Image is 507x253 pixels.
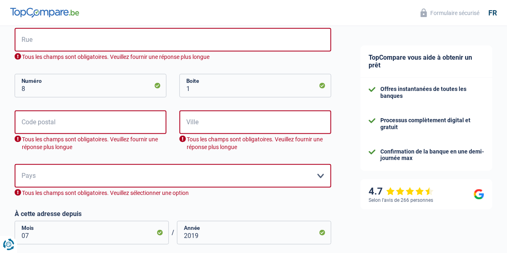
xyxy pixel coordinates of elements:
div: Selon l’avis de 266 personnes [369,197,433,203]
div: Confirmation de la banque en une demi-journée max [380,148,484,162]
img: TopCompare Logo [10,8,79,17]
div: Tous les champs sont obligatoires. Veuillez sélectionner une option [15,189,331,197]
div: 4.7 [369,186,434,197]
input: AAAA [177,221,331,244]
input: MM [15,221,169,244]
div: Processus complètement digital et gratuit [380,117,484,131]
label: À cette adresse depuis [15,210,331,218]
div: Offres instantanées de toutes les banques [380,86,484,99]
div: TopCompare vous aide à obtenir un prêt [360,45,492,78]
div: fr [488,9,497,17]
span: / [169,229,177,236]
div: Tous les champs sont obligatoires. Veuillez fournir une réponse plus longue [179,136,331,151]
button: Formulaire sécurisé [416,6,484,19]
div: Tous les champs sont obligatoires. Veuillez fournir une réponse plus longue [15,53,331,61]
div: Tous les champs sont obligatoires. Veuillez fournir une réponse plus longue [15,136,166,151]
